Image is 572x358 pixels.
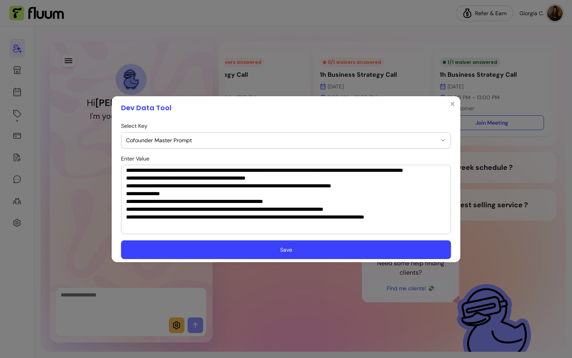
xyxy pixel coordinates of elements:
span: Enter Value [121,155,149,162]
button: Cofounder Master Prompt [121,132,451,148]
label: Select Key [121,122,151,130]
h1: Dev Data Tool [121,102,172,113]
span: Cofounder Master Prompt [126,136,437,144]
textarea: Enter value for cofounder_master_prompt [126,168,446,231]
button: Save [121,240,451,259]
button: Close [446,98,459,110]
